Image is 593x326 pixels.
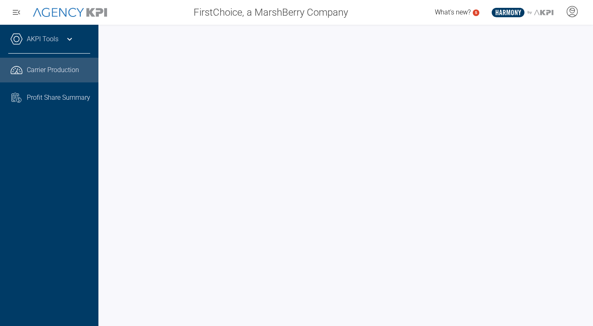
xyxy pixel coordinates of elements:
[435,8,471,16] span: What's new?
[475,10,477,15] text: 5
[27,34,58,44] a: AKPI Tools
[194,5,348,20] span: FirstChoice, a MarshBerry Company
[27,93,90,103] span: Profit Share Summary
[27,65,79,75] span: Carrier Production
[33,8,107,17] img: AgencyKPI
[473,9,479,16] a: 5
